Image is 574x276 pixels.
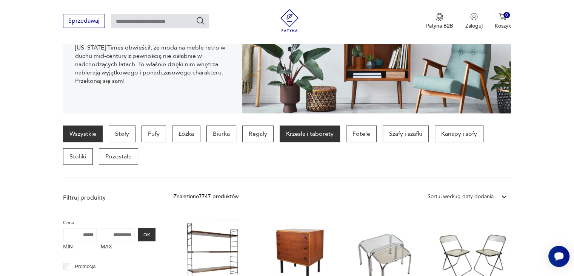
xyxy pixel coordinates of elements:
[548,246,569,267] iframe: Smartsupp widget button
[63,19,105,24] a: Sprzedawaj
[278,9,301,32] img: Patyna - sklep z meblami i dekoracjami vintage
[196,16,205,25] button: Szukaj
[174,192,239,201] div: Znaleziono 7747 produktów
[426,13,453,29] button: Patyna B2B
[503,12,510,19] div: 0
[206,126,236,142] a: Biurka
[63,14,105,28] button: Sprzedawaj
[142,126,166,142] a: Pufy
[280,126,340,142] a: Krzesła i taborety
[426,22,453,29] p: Patyna B2B
[101,241,135,253] label: MAX
[435,126,483,142] a: Kanapy i sofy
[346,126,377,142] a: Fotele
[465,22,483,29] p: Zaloguj
[138,228,155,241] button: OK
[63,148,93,165] a: Stoliki
[428,192,494,201] div: Sortuj według daty dodania
[109,126,135,142] a: Stoły
[172,126,200,142] a: Łóżka
[63,219,155,227] p: Cena
[495,13,511,29] button: 0Koszyk
[75,43,230,85] p: [US_STATE] Times obwieścił, że moda na meble retro w duchu mid-century z pewnością nie osłabnie w...
[63,194,155,202] p: Filtruj produkty
[470,13,478,20] img: Ikonka użytkownika
[242,126,274,142] a: Regały
[465,13,483,29] button: Zaloguj
[63,126,103,142] a: Wszystkie
[63,241,97,253] label: MIN
[426,13,453,29] a: Ikona medaluPatyna B2B
[99,148,138,165] a: Pozostałe
[75,262,96,271] p: Promocja
[436,13,443,21] img: Ikona medalu
[383,126,429,142] a: Szafy i szafki
[499,13,506,20] img: Ikona koszyka
[495,22,511,29] p: Koszyk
